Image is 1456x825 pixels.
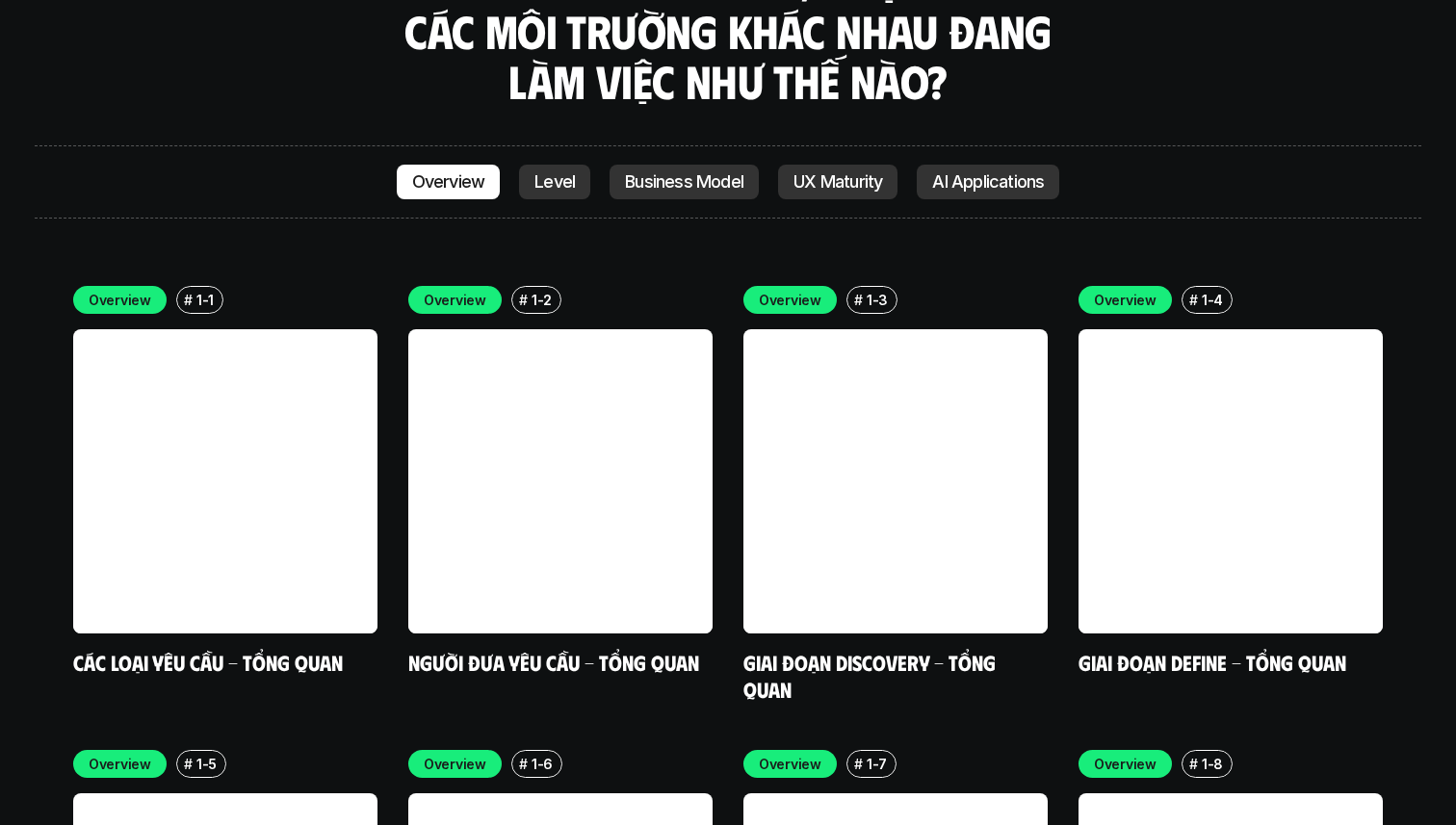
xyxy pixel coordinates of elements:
[759,754,821,774] p: Overview
[184,293,193,307] h6: #
[412,172,485,192] p: Overview
[1094,754,1157,774] p: Overview
[854,757,863,771] h6: #
[519,757,528,771] h6: #
[610,165,759,199] a: Business Model
[532,754,553,774] p: 1-6
[1202,754,1223,774] p: 1-8
[793,172,882,192] p: UX Maturity
[73,649,343,675] a: Các loại yêu cầu - Tổng quan
[625,172,743,192] p: Business Model
[867,754,887,774] p: 1-7
[519,293,528,307] h6: #
[854,293,863,307] h6: #
[408,649,699,675] a: Người đưa yêu cầu - Tổng quan
[424,290,486,310] p: Overview
[532,290,552,310] p: 1-2
[397,165,501,199] a: Overview
[1202,290,1223,310] p: 1-4
[89,754,151,774] p: Overview
[867,290,888,310] p: 1-3
[759,290,821,310] p: Overview
[1094,290,1157,310] p: Overview
[424,754,486,774] p: Overview
[196,290,214,310] p: 1-1
[917,165,1059,199] a: AI Applications
[534,172,575,192] p: Level
[1189,757,1198,771] h6: #
[519,165,590,199] a: Level
[89,290,151,310] p: Overview
[1079,649,1346,675] a: Giai đoạn Define - Tổng quan
[184,757,193,771] h6: #
[743,649,1001,702] a: Giai đoạn Discovery - Tổng quan
[196,754,217,774] p: 1-5
[1189,293,1198,307] h6: #
[932,172,1044,192] p: AI Applications
[778,165,897,199] a: UX Maturity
